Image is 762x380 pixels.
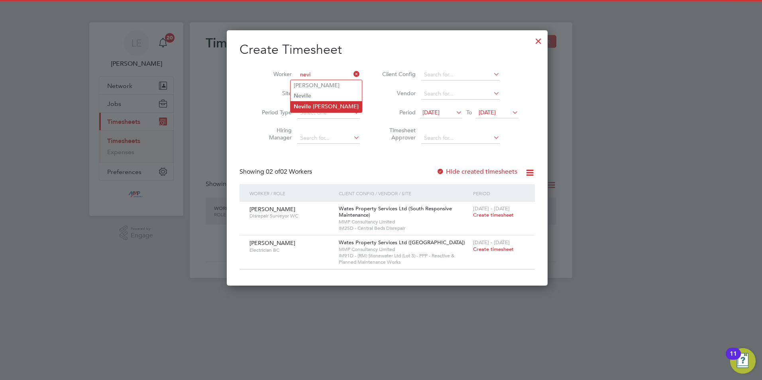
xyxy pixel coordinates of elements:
[421,133,500,144] input: Search for...
[249,247,333,253] span: Electrician BC
[421,88,500,100] input: Search for...
[256,71,292,78] label: Worker
[339,219,469,225] span: MMP Consultancy Limited
[422,109,440,116] span: [DATE]
[339,225,469,231] span: IM25D - Central Beds Disrepair
[297,69,360,80] input: Search for...
[240,168,314,176] div: Showing
[337,184,471,202] div: Client Config / Vendor / Site
[473,239,510,246] span: [DATE] - [DATE]
[473,212,514,218] span: Create timesheet
[291,80,362,90] li: [PERSON_NAME]
[380,109,416,116] label: Period
[339,239,465,246] span: Wates Property Services Ltd ([GEOGRAPHIC_DATA])
[464,107,474,118] span: To
[339,253,469,265] span: IM91D - (RM) Stonewater Ltd (Lot 3) - PPP - Reactive & Planned Maintenance Works
[294,103,306,110] b: Nevi
[473,246,514,253] span: Create timesheet
[266,168,280,176] span: 02 of
[294,92,306,99] b: Nevi
[473,205,510,212] span: [DATE] - [DATE]
[291,101,362,112] li: lle [PERSON_NAME]
[249,206,295,213] span: [PERSON_NAME]
[240,41,535,58] h2: Create Timesheet
[249,213,333,219] span: Disrepair Surveyor WC
[380,71,416,78] label: Client Config
[291,90,362,101] li: lle
[380,90,416,97] label: Vendor
[436,168,517,176] label: Hide created timesheets
[730,348,756,374] button: Open Resource Center, 11 new notifications
[471,184,527,202] div: Period
[380,127,416,141] label: Timesheet Approver
[266,168,312,176] span: 02 Workers
[339,246,469,253] span: MMP Consultancy Limited
[256,90,292,97] label: Site
[297,108,360,119] input: Select one
[256,127,292,141] label: Hiring Manager
[479,109,496,116] span: [DATE]
[730,354,737,364] div: 11
[249,239,295,247] span: [PERSON_NAME]
[256,109,292,116] label: Period Type
[247,184,337,202] div: Worker / Role
[339,205,452,219] span: Wates Property Services Ltd (South Responsive Maintenance)
[421,69,500,80] input: Search for...
[297,133,360,144] input: Search for...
